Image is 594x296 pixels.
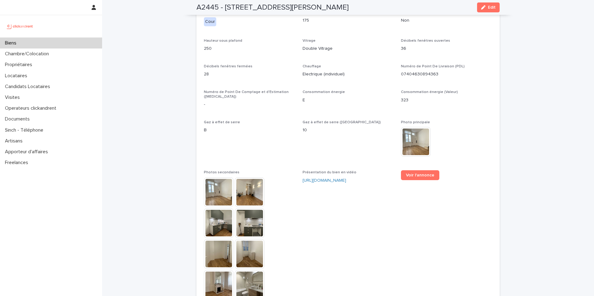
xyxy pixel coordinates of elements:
[204,127,295,133] p: B
[2,116,35,122] p: Documents
[406,173,434,177] span: Voir l'annonce
[401,90,458,94] span: Consommation énergie (Valeur)
[2,95,25,100] p: Visites
[401,121,430,124] span: Photo principale
[303,90,345,94] span: Consommation énergie
[303,171,356,174] span: Présentation du bien en vidéo
[2,160,33,166] p: Freelances
[204,71,295,78] p: 28
[401,17,492,24] p: Non
[401,65,465,68] span: Numéro de Point De Livraison (PDL)
[2,40,21,46] p: Biens
[2,51,54,57] p: Chambre/Colocation
[401,45,492,52] p: 36
[303,97,394,104] p: E
[303,45,394,52] p: Double Vitrage
[204,39,242,43] span: Hauteur sous plafond
[303,121,381,124] span: Gaz à effet de serre ([GEOGRAPHIC_DATA])
[204,171,239,174] span: Photos secondaires
[204,90,289,98] span: Numéro de Point De Comptage et d'Estimation ([MEDICAL_DATA])
[477,2,500,12] button: Edit
[2,127,48,133] p: Sinch - Téléphone
[5,20,35,32] img: UCB0brd3T0yccxBKYDjQ
[204,101,295,108] p: -
[303,127,394,133] p: 10
[401,170,439,180] a: Voir l'annonce
[401,39,450,43] span: Décibels fenêtres ouvertes
[303,17,394,24] p: 175
[488,5,496,10] span: Edit
[2,138,28,144] p: Artisans
[303,178,346,183] a: [URL][DOMAIN_NAME]
[303,65,321,68] span: Chauffage
[204,65,252,68] span: Décibels fenêtres fermées
[196,3,349,12] h2: A2445 - [STREET_ADDRESS][PERSON_NAME]
[303,39,316,43] span: Vitrage
[2,84,55,90] p: Candidats Locataires
[2,149,53,155] p: Apporteur d'affaires
[401,71,492,78] p: 07404630894363
[204,121,240,124] span: Gaz à effet de serre
[2,105,61,111] p: Operateurs clickandrent
[2,73,32,79] p: Locataires
[401,97,492,104] p: 323
[204,45,295,52] p: 250
[303,71,394,78] p: Electrique (individuel)
[204,17,216,26] div: Cour
[2,62,37,68] p: Propriétaires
